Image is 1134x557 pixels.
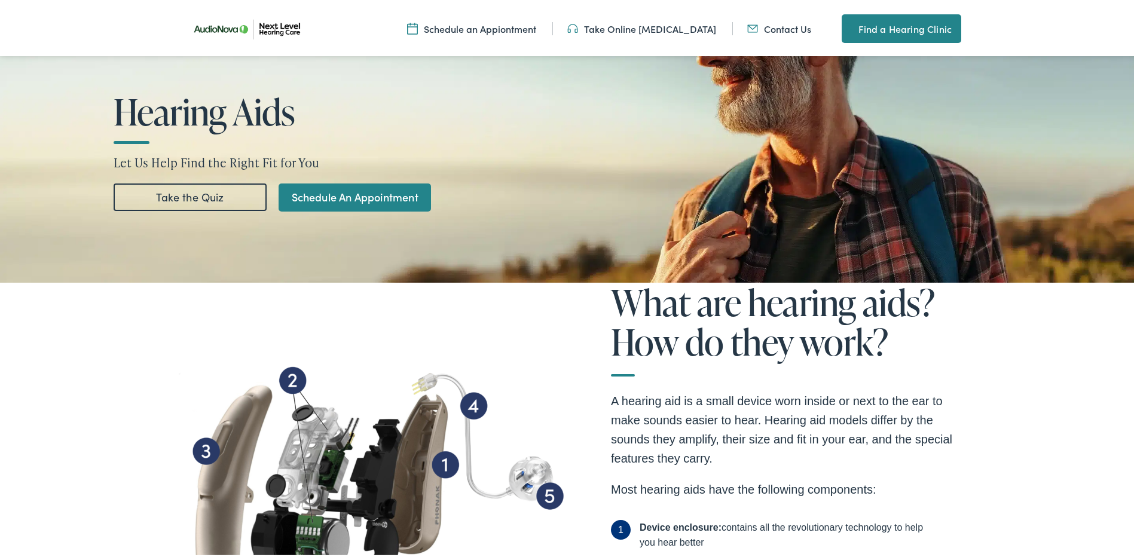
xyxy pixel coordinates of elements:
[407,20,536,33] a: Schedule an Appiontment
[611,478,966,497] p: Most hearing aids have the following components:
[611,389,966,466] p: A hearing aid is a small device worn inside or next to the ear to make sounds easier to hear. Hea...
[407,20,418,33] img: Calendar icon representing the ability to schedule a hearing test or hearing aid appointment at N...
[611,518,631,537] span: 1
[842,12,961,41] a: Find a Hearing Clinic
[747,20,758,33] img: An icon representing mail communication is presented in a unique teal color.
[114,151,1029,169] p: Let Us Help Find the Right Fit for You
[747,20,811,33] a: Contact Us
[567,20,716,33] a: Take Online [MEDICAL_DATA]
[567,20,578,33] img: An icon symbolizing headphones, colored in teal, suggests audio-related services or features.
[279,181,431,209] a: Schedule An Appointment
[611,280,966,374] h2: What are hearing aids? How do they work?
[114,90,477,129] h1: Hearing Aids
[114,181,267,209] a: Take the Quiz
[842,19,852,33] img: A map pin icon in teal indicates location-related features or services.
[640,518,924,547] div: contains all the revolutionary technology to help you hear better
[640,520,722,530] b: Device enclosure:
